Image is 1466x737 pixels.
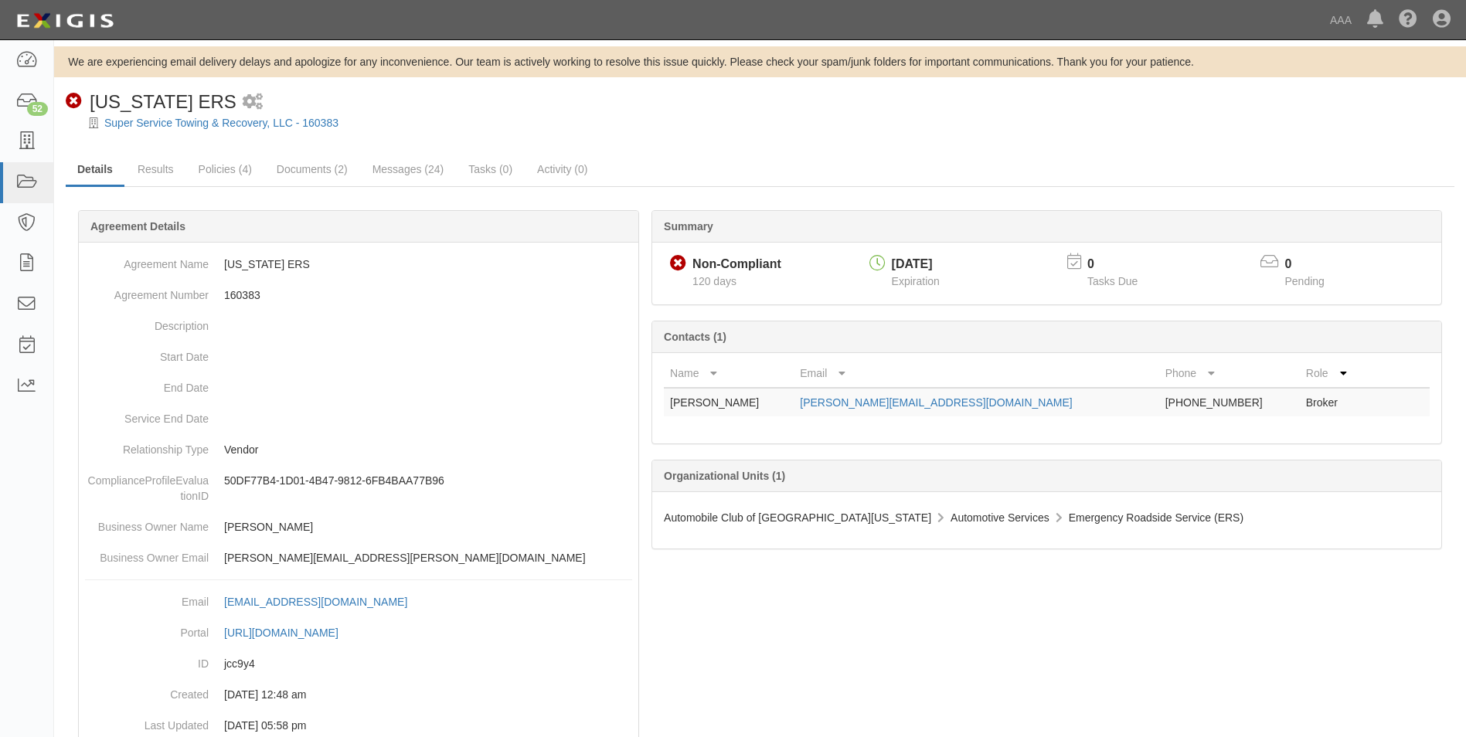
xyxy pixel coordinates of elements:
th: Name [664,359,794,388]
th: Email [794,359,1158,388]
i: 2 scheduled workflows [243,94,263,110]
dt: Email [85,586,209,610]
dt: Service End Date [85,403,209,426]
i: Help Center - Complianz [1399,11,1417,29]
i: Non-Compliant [66,93,82,110]
dt: Agreement Number [85,280,209,303]
dt: Portal [85,617,209,640]
dd: [DATE] 12:48 am [85,679,632,710]
dt: ID [85,648,209,671]
p: [PERSON_NAME][EMAIL_ADDRESS][PERSON_NAME][DOMAIN_NAME] [224,550,632,565]
td: [PERSON_NAME] [664,388,794,416]
dt: Description [85,311,209,334]
dt: Business Owner Name [85,511,209,535]
b: Contacts (1) [664,331,726,343]
span: Pending [1285,275,1325,287]
div: [DATE] [892,256,940,273]
dd: 160383 [85,280,632,311]
div: We are experiencing email delivery delays and apologize for any inconvenience. Our team is active... [54,54,1466,70]
dt: Last Updated [85,710,209,733]
span: Automotive Services [951,511,1049,524]
dt: Relationship Type [85,434,209,457]
a: Super Service Towing & Recovery, LLC - 160383 [104,117,338,129]
th: Phone [1159,359,1300,388]
dt: Business Owner Email [85,542,209,565]
span: Emergency Roadside Service (ERS) [1069,511,1243,524]
p: 50DF77B4-1D01-4B47-9812-6FB4BAA77B96 [224,473,632,488]
b: Agreement Details [90,220,185,233]
img: logo-5460c22ac91f19d4615b14bd174203de0afe785f0fc80cf4dbbc73dc1793850b.png [12,7,118,35]
td: Broker [1300,388,1368,416]
span: Since 04/30/2025 [692,275,736,287]
span: Expiration [892,275,940,287]
p: 0 [1087,256,1157,273]
a: Documents (2) [265,154,359,185]
dd: Vendor [85,434,632,465]
div: Non-Compliant [692,256,781,273]
a: [URL][DOMAIN_NAME] [224,627,355,639]
dt: End Date [85,372,209,396]
b: Summary [664,220,713,233]
div: [EMAIL_ADDRESS][DOMAIN_NAME] [224,594,407,610]
a: Results [126,154,185,185]
b: Organizational Units (1) [664,470,785,482]
dt: Agreement Name [85,249,209,272]
a: [PERSON_NAME][EMAIL_ADDRESS][DOMAIN_NAME] [800,396,1072,409]
a: Details [66,154,124,187]
a: Messages (24) [361,154,456,185]
a: Tasks (0) [457,154,524,185]
a: [EMAIL_ADDRESS][DOMAIN_NAME] [224,596,424,608]
a: Activity (0) [526,154,599,185]
dd: jcc9y4 [85,648,632,679]
span: Automobile Club of [GEOGRAPHIC_DATA][US_STATE] [664,511,931,524]
i: Non-Compliant [670,256,686,272]
a: AAA [1322,5,1359,36]
td: [PHONE_NUMBER] [1159,388,1300,416]
a: Policies (4) [187,154,264,185]
div: California ERS [66,89,236,115]
p: 0 [1285,256,1344,273]
dt: ComplianceProfileEvaluationID [85,465,209,504]
span: [US_STATE] ERS [90,91,236,112]
th: Role [1300,359,1368,388]
div: 52 [27,102,48,116]
dt: Created [85,679,209,702]
dt: Start Date [85,341,209,365]
span: Tasks Due [1087,275,1138,287]
p: [PERSON_NAME] [224,519,632,535]
dd: [US_STATE] ERS [85,249,632,280]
